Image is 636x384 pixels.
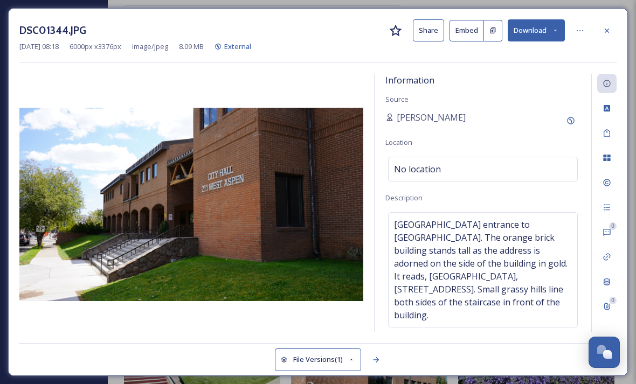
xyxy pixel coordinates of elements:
[275,348,361,371] button: File Versions(1)
[609,222,617,230] div: 0
[19,41,59,52] span: [DATE] 08:18
[385,74,434,86] span: Information
[385,193,423,203] span: Description
[224,41,251,51] span: External
[397,111,466,124] span: [PERSON_NAME]
[179,41,204,52] span: 8.09 MB
[385,137,412,147] span: Location
[132,41,168,52] span: image/jpeg
[19,23,86,38] h3: DSC01344.JPG
[70,41,121,52] span: 6000 px x 3376 px
[450,20,484,41] button: Embed
[19,108,363,301] img: DSC01344.JPG
[385,94,409,104] span: Source
[589,337,620,368] button: Open Chat
[394,218,572,322] span: [GEOGRAPHIC_DATA] entrance to [GEOGRAPHIC_DATA]. The orange brick building stands tall as the add...
[413,19,444,41] button: Share
[508,19,565,41] button: Download
[609,297,617,304] div: 0
[394,163,441,176] span: No location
